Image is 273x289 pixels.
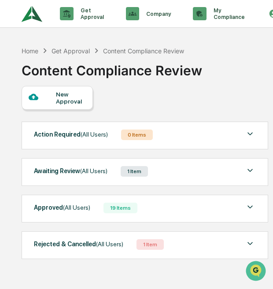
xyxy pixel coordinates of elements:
div: We're offline, we'll be back soon [30,76,115,83]
button: Start new chat [150,70,160,80]
img: caret [245,202,255,212]
div: Content Compliance Review [22,56,202,78]
span: (All Users) [96,241,123,248]
p: How can we help? [9,18,160,32]
div: Awaiting Review [34,165,107,177]
div: 🔎 [9,128,16,135]
div: Approved [34,202,90,213]
a: 🔎Data Lookup [5,124,59,140]
img: logo [21,2,42,26]
span: (All Users) [63,204,90,211]
div: Action Required [34,129,108,140]
div: Get Approval [52,47,90,55]
div: Home [22,47,38,55]
span: Preclearance [18,111,57,119]
div: 🖐️ [9,111,16,119]
a: 🗄️Attestations [60,107,113,123]
span: Data Lookup [18,127,55,136]
p: Get Approval [74,7,108,20]
a: 🖐️Preclearance [5,107,60,123]
div: 1 Item [136,239,164,250]
div: 🗄️ [64,111,71,119]
p: My Compliance [207,7,249,20]
span: Pylon [88,149,107,156]
div: Content Compliance Review [103,47,184,55]
img: 1746055101610-c473b297-6a78-478c-a979-82029cc54cd1 [9,67,25,83]
div: New Approval [56,91,85,105]
div: 19 Items [103,203,137,213]
img: caret [245,238,255,249]
p: Company [139,11,175,17]
span: Attestations [73,111,109,119]
iframe: Open customer support [245,260,269,284]
span: (All Users) [81,131,108,138]
a: Powered byPylon [62,148,107,156]
img: caret [245,165,255,176]
div: 0 Items [121,130,153,140]
div: Rejected & Cancelled [34,238,123,250]
div: 1 Item [121,166,148,177]
img: caret [245,129,255,139]
span: (All Users) [80,167,107,174]
div: Start new chat [30,67,144,76]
